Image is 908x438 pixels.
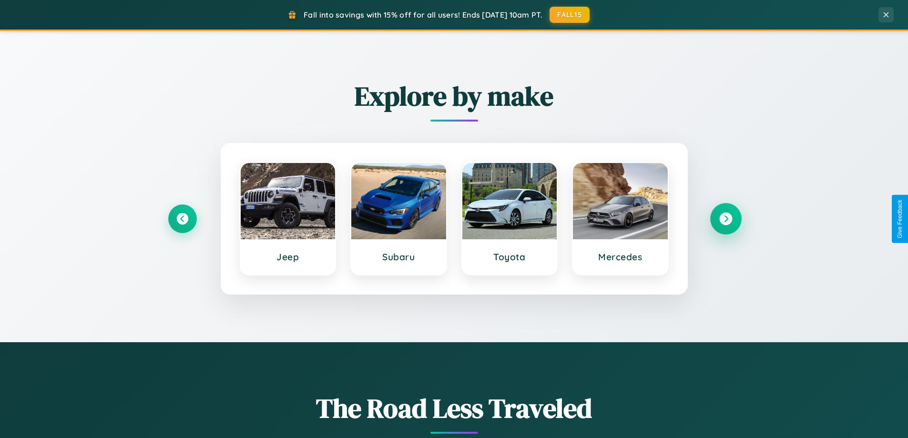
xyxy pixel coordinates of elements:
[361,251,437,263] h3: Subaru
[304,10,542,20] span: Fall into savings with 15% off for all users! Ends [DATE] 10am PT.
[168,390,740,427] h1: The Road Less Traveled
[168,78,740,114] h2: Explore by make
[897,200,903,238] div: Give Feedback
[550,7,590,23] button: FALL15
[250,251,326,263] h3: Jeep
[582,251,658,263] h3: Mercedes
[472,251,548,263] h3: Toyota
